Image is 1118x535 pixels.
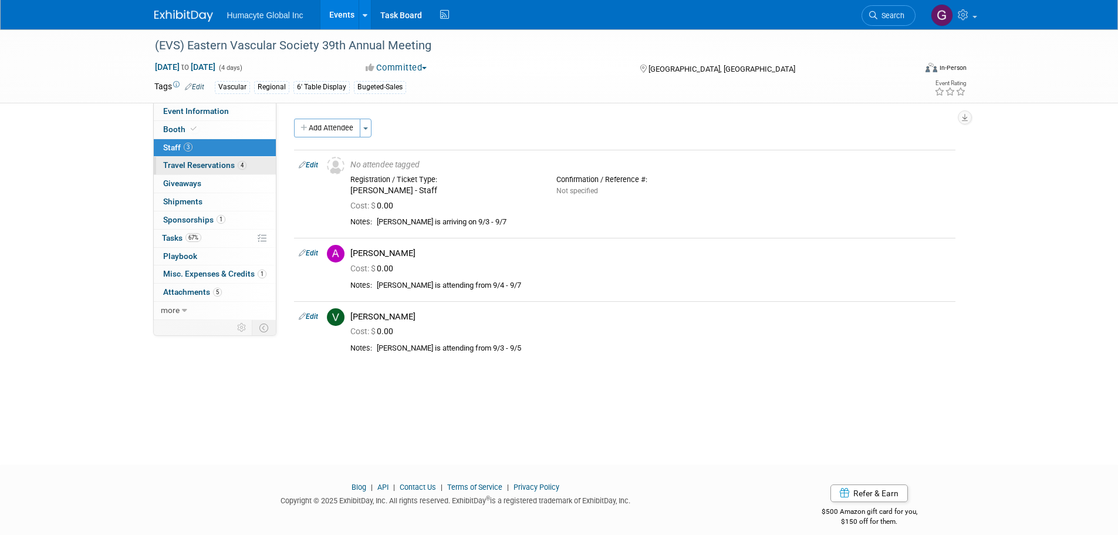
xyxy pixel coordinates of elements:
[238,161,246,170] span: 4
[377,483,389,492] a: API
[377,281,951,291] div: [PERSON_NAME] is attending from 9/4 - 9/7
[163,125,199,134] span: Booth
[254,81,289,93] div: Regional
[163,287,222,297] span: Attachments
[350,248,951,259] div: [PERSON_NAME]
[154,248,276,265] a: Playbook
[352,483,366,492] a: Blog
[154,121,276,139] a: Booth
[217,215,225,224] span: 1
[846,61,967,79] div: Event Format
[299,161,318,169] a: Edit
[154,139,276,157] a: Staff3
[775,499,964,526] div: $500 Amazon gift card for you,
[350,344,372,353] div: Notes:
[151,35,898,56] div: (EVS) Eastern Vascular Society 39th Annual Meeting
[830,484,908,502] a: Refer & Earn
[350,327,377,336] span: Cost: $
[775,517,964,527] div: $150 off for them.
[350,201,377,210] span: Cost: $
[447,483,502,492] a: Terms of Service
[163,143,192,152] span: Staff
[556,187,598,195] span: Not specified
[350,281,372,290] div: Notes:
[163,269,266,278] span: Misc. Expenses & Credits
[377,344,951,354] div: [PERSON_NAME] is attending from 9/3 - 9/5
[258,270,266,278] span: 1
[939,63,967,72] div: In-Person
[327,245,344,263] img: A.jpg
[362,62,431,74] button: Committed
[232,320,252,335] td: Personalize Event Tab Strip
[163,215,225,224] span: Sponsorships
[350,186,539,196] div: [PERSON_NAME] - Staff
[350,201,398,210] span: 0.00
[350,264,398,273] span: 0.00
[163,197,202,206] span: Shipments
[184,143,192,152] span: 3
[180,62,191,72] span: to
[648,65,795,73] span: [GEOGRAPHIC_DATA], [GEOGRAPHIC_DATA]
[162,233,201,243] span: Tasks
[294,119,360,137] button: Add Attendee
[299,249,318,257] a: Edit
[350,217,372,227] div: Notes:
[163,179,201,188] span: Giveaways
[163,251,197,261] span: Playbook
[377,217,951,227] div: [PERSON_NAME] is arriving on 9/3 - 9/7
[514,483,559,492] a: Privacy Policy
[154,103,276,120] a: Event Information
[486,495,490,502] sup: ®
[252,320,276,335] td: Toggle Event Tabs
[154,230,276,247] a: Tasks67%
[154,493,758,506] div: Copyright © 2025 ExhibitDay, Inc. All rights reserved. ExhibitDay is a registered trademark of Ex...
[185,83,204,91] a: Edit
[350,175,539,184] div: Registration / Ticket Type:
[350,160,951,170] div: No attendee tagged
[934,80,966,86] div: Event Rating
[154,265,276,283] a: Misc. Expenses & Credits1
[926,63,937,72] img: Format-Inperson.png
[862,5,916,26] a: Search
[504,483,512,492] span: |
[227,11,303,20] span: Humacyte Global Inc
[390,483,398,492] span: |
[154,211,276,229] a: Sponsorships1
[556,175,745,184] div: Confirmation / Reference #:
[299,312,318,321] a: Edit
[400,483,436,492] a: Contact Us
[154,10,213,22] img: ExhibitDay
[154,302,276,319] a: more
[350,264,377,273] span: Cost: $
[218,64,242,72] span: (4 days)
[438,483,445,492] span: |
[350,327,398,336] span: 0.00
[161,305,180,315] span: more
[185,233,201,242] span: 67%
[931,4,953,26] img: Gina Boraski
[877,11,904,20] span: Search
[191,126,197,132] i: Booth reservation complete
[293,81,350,93] div: 6' Table Display
[154,80,204,94] td: Tags
[354,81,406,93] div: Bugeted-Sales
[154,193,276,211] a: Shipments
[213,288,222,297] span: 5
[154,175,276,193] a: Giveaways
[327,157,344,174] img: Unassigned-User-Icon.png
[163,160,246,170] span: Travel Reservations
[350,311,951,322] div: [PERSON_NAME]
[368,483,376,492] span: |
[163,106,229,116] span: Event Information
[327,308,344,326] img: V.jpg
[154,284,276,301] a: Attachments5
[154,157,276,174] a: Travel Reservations4
[154,62,216,72] span: [DATE] [DATE]
[215,81,250,93] div: Vascular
